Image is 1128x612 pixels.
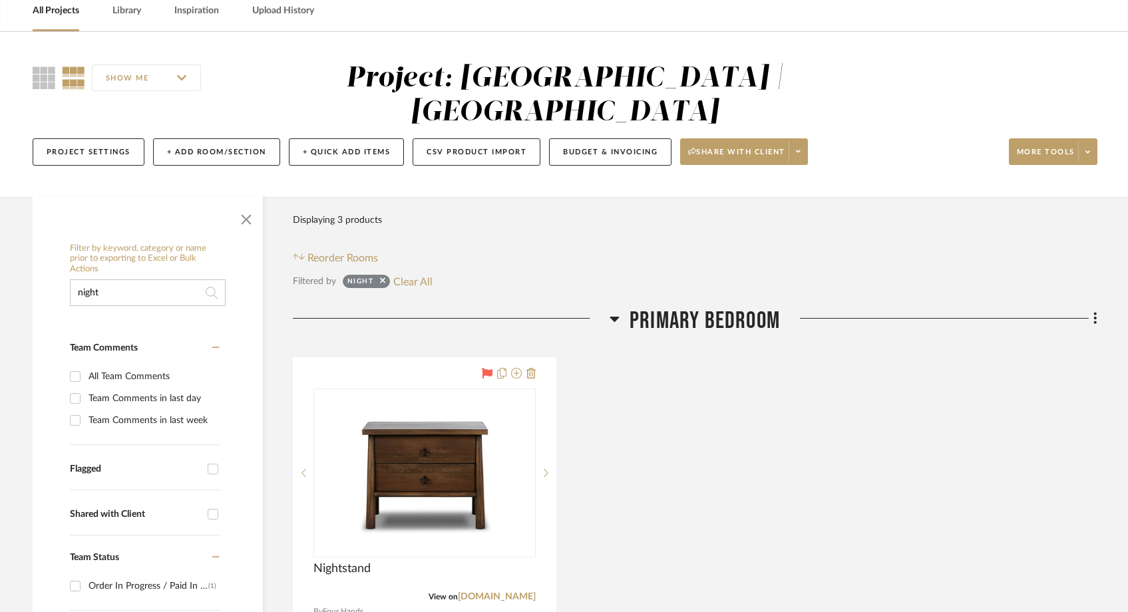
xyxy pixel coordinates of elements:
button: Budget & Invoicing [549,138,671,166]
button: CSV Product Import [413,138,540,166]
img: Nightstand [341,390,508,556]
div: Order In Progress / Paid In Full w/ Freight, No Balance due [89,575,208,597]
div: Flagged [70,464,201,475]
span: Reorder Rooms [307,250,378,266]
div: Displaying 3 products [293,207,382,233]
div: Team Comments in last week [89,410,216,431]
button: + Add Room/Section [153,138,280,166]
div: All Team Comments [89,366,216,387]
span: Team Status [70,553,119,562]
a: [DOMAIN_NAME] [458,592,536,601]
h6: Filter by keyword, category or name prior to exporting to Excel or Bulk Actions [70,243,226,275]
div: Filtered by [293,274,336,289]
button: Reorder Rooms [293,250,379,266]
div: Team Comments in last day [89,388,216,409]
button: Close [233,204,260,230]
span: Primary Bedroom [630,307,780,335]
button: More tools [1009,138,1097,165]
a: All Projects [33,2,79,20]
a: Upload History [252,2,314,20]
button: Share with client [680,138,808,165]
button: Project Settings [33,138,144,166]
a: Library [112,2,141,20]
span: Nightstand [313,561,371,576]
span: Share with client [688,147,785,167]
div: (1) [208,575,216,597]
a: Inspiration [174,2,219,20]
button: + Quick Add Items [289,138,405,166]
span: More tools [1017,147,1075,167]
div: Project: [GEOGRAPHIC_DATA] | [GEOGRAPHIC_DATA] [346,65,784,126]
div: night [347,277,374,290]
div: Shared with Client [70,509,201,520]
button: Clear All [393,273,433,290]
span: View on [429,593,458,601]
input: Search within 3 results [70,279,226,306]
span: Team Comments [70,343,138,353]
